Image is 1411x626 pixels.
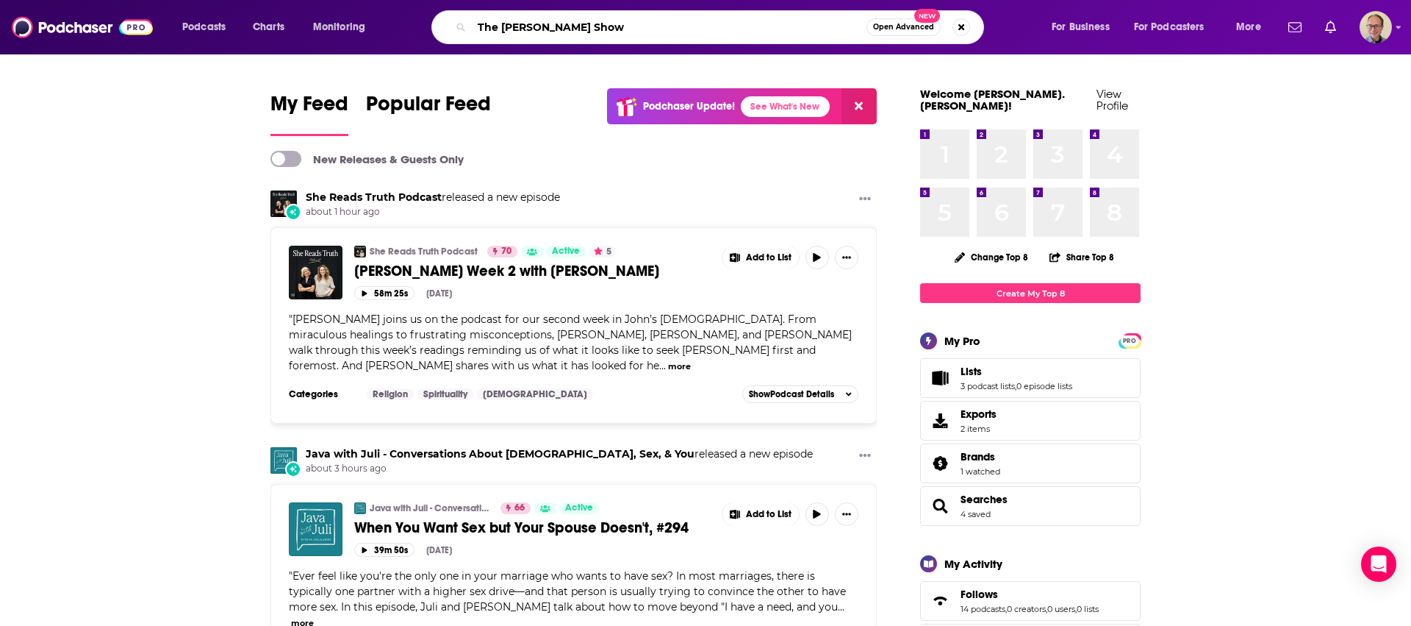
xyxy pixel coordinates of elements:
[1096,87,1128,113] a: View Profile
[961,493,1008,506] span: Searches
[835,502,858,526] button: Show More Button
[1121,335,1138,346] a: PRO
[285,461,301,477] div: New Episode
[289,313,852,372] span: [PERSON_NAME] joins us on the podcast for our second week in John’s [DEMOGRAPHIC_DATA]. From mira...
[426,545,452,555] div: [DATE]
[961,365,982,378] span: Lists
[306,447,813,461] h3: released a new episode
[289,246,342,299] img: John Week 2 with Kimberly Stuart
[1361,547,1396,582] div: Open Intercom Messenger
[1046,604,1047,614] span: ,
[1075,604,1077,614] span: ,
[270,91,348,136] a: My Feed
[565,501,593,516] span: Active
[546,246,586,257] a: Active
[749,389,834,399] span: Show Podcast Details
[552,244,580,259] span: Active
[920,444,1141,483] span: Brands
[1360,11,1392,43] img: User Profile
[289,388,355,400] h3: Categories
[920,283,1141,303] a: Create My Top 8
[1007,604,1046,614] a: 0 creators
[925,410,955,431] span: Exports
[500,502,531,514] a: 66
[668,360,691,373] button: more
[961,466,1000,477] a: 1 watched
[746,252,791,263] span: Add to List
[366,91,491,125] span: Popular Feed
[722,246,799,269] button: Show More Button
[559,502,599,514] a: Active
[961,450,1000,463] a: Brands
[270,151,464,167] a: New Releases & Guests Only
[1360,11,1392,43] button: Show profile menu
[306,447,694,460] a: Java with Juli - Conversations About God, Sex, & You
[920,486,1141,526] span: Searches
[270,447,297,474] a: Java with Juli - Conversations About God, Sex, & You
[659,359,666,372] span: ...
[1015,381,1016,391] span: ,
[306,191,442,204] a: She Reads Truth Podcast
[487,246,517,257] a: 70
[1041,15,1128,39] button: open menu
[445,10,998,44] div: Search podcasts, credits, & more...
[354,519,711,537] a: When You Want Sex but Your Spouse Doesn't, #294
[1319,15,1342,40] a: Show notifications dropdown
[961,509,991,519] a: 4 saved
[354,286,414,300] button: 58m 25s
[354,262,659,280] span: [PERSON_NAME] Week 2 with [PERSON_NAME]
[925,453,955,474] a: Brands
[853,447,877,466] button: Show More Button
[589,246,616,257] button: 5
[914,9,941,23] span: New
[285,204,301,220] div: New Episode
[853,191,877,209] button: Show More Button
[253,17,284,38] span: Charts
[944,557,1002,571] div: My Activity
[270,191,297,217] a: She Reads Truth Podcast
[961,365,1072,378] a: Lists
[417,388,473,400] a: Spirituality
[746,509,791,520] span: Add to List
[354,543,414,557] button: 39m 50s
[12,13,153,41] img: Podchaser - Follow, Share and Rate Podcasts
[313,17,365,38] span: Monitoring
[1049,243,1115,271] button: Share Top 8
[1236,17,1261,38] span: More
[1121,335,1138,346] span: PRO
[961,381,1015,391] a: 3 podcast lists
[1052,17,1110,38] span: For Business
[354,246,366,257] img: She Reads Truth Podcast
[370,502,491,514] a: Java with Juli - Conversations About [DEMOGRAPHIC_DATA], Sex, & You
[1226,15,1279,39] button: open menu
[873,24,934,31] span: Open Advanced
[1134,17,1204,38] span: For Podcasters
[866,18,941,36] button: Open AdvancedNew
[944,334,980,348] div: My Pro
[354,519,689,537] span: When You Want Sex but Your Spouse Doesn't, #294
[370,246,478,257] a: She Reads Truth Podcast
[306,463,813,475] span: about 3 hours ago
[946,248,1037,266] button: Change Top 8
[722,502,799,526] button: Show More Button
[1124,15,1226,39] button: open menu
[1005,604,1007,614] span: ,
[306,191,560,204] h3: released a new episode
[920,358,1141,398] span: Lists
[243,15,293,39] a: Charts
[961,408,997,421] span: Exports
[289,313,852,372] span: "
[354,502,366,514] img: Java with Juli - Conversations About God, Sex, & You
[742,385,858,403] button: ShowPodcast Details
[472,15,866,39] input: Search podcasts, credits, & more...
[838,600,844,613] span: ...
[289,502,342,556] img: When You Want Sex but Your Spouse Doesn't, #294
[514,501,525,516] span: 66
[1077,604,1099,614] a: 0 lists
[303,15,384,39] button: open menu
